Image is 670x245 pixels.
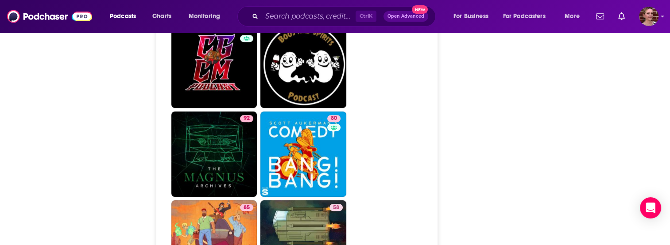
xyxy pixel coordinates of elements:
span: For Business [453,10,488,23]
span: Ctrl K [356,11,376,22]
input: Search podcasts, credits, & more... [262,9,356,23]
a: 5 [171,22,257,108]
a: 80 [327,115,341,122]
button: open menu [558,9,591,23]
a: 92 [171,111,257,197]
button: open menu [497,9,558,23]
a: 85 [240,204,253,211]
button: open menu [447,9,500,23]
img: Podchaser - Follow, Share and Rate Podcasts [7,8,92,25]
button: Show profile menu [639,7,658,26]
button: open menu [182,9,232,23]
a: 58 [329,204,343,211]
span: Logged in as katharinemidas [639,7,658,26]
span: 92 [244,114,250,123]
div: Open Intercom Messenger [640,197,661,218]
a: 5 [240,26,250,33]
span: 58 [333,203,339,212]
span: Monitoring [189,10,220,23]
a: Show notifications dropdown [593,9,608,24]
span: Charts [152,10,171,23]
a: 92 [240,115,253,122]
span: Podcasts [110,10,136,23]
span: For Podcasters [503,10,546,23]
a: Charts [147,9,177,23]
button: open menu [104,9,147,23]
a: 80 [260,111,346,197]
img: User Profile [639,7,658,26]
div: Search podcasts, credits, & more... [246,6,444,27]
button: Open AdvancedNew [383,11,428,22]
a: 5 [260,22,346,108]
span: 85 [244,203,250,212]
a: 5 [333,26,343,33]
a: Show notifications dropdown [615,9,628,24]
span: More [565,10,580,23]
span: Open Advanced [387,14,424,19]
span: New [412,5,428,14]
span: 80 [331,114,337,123]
